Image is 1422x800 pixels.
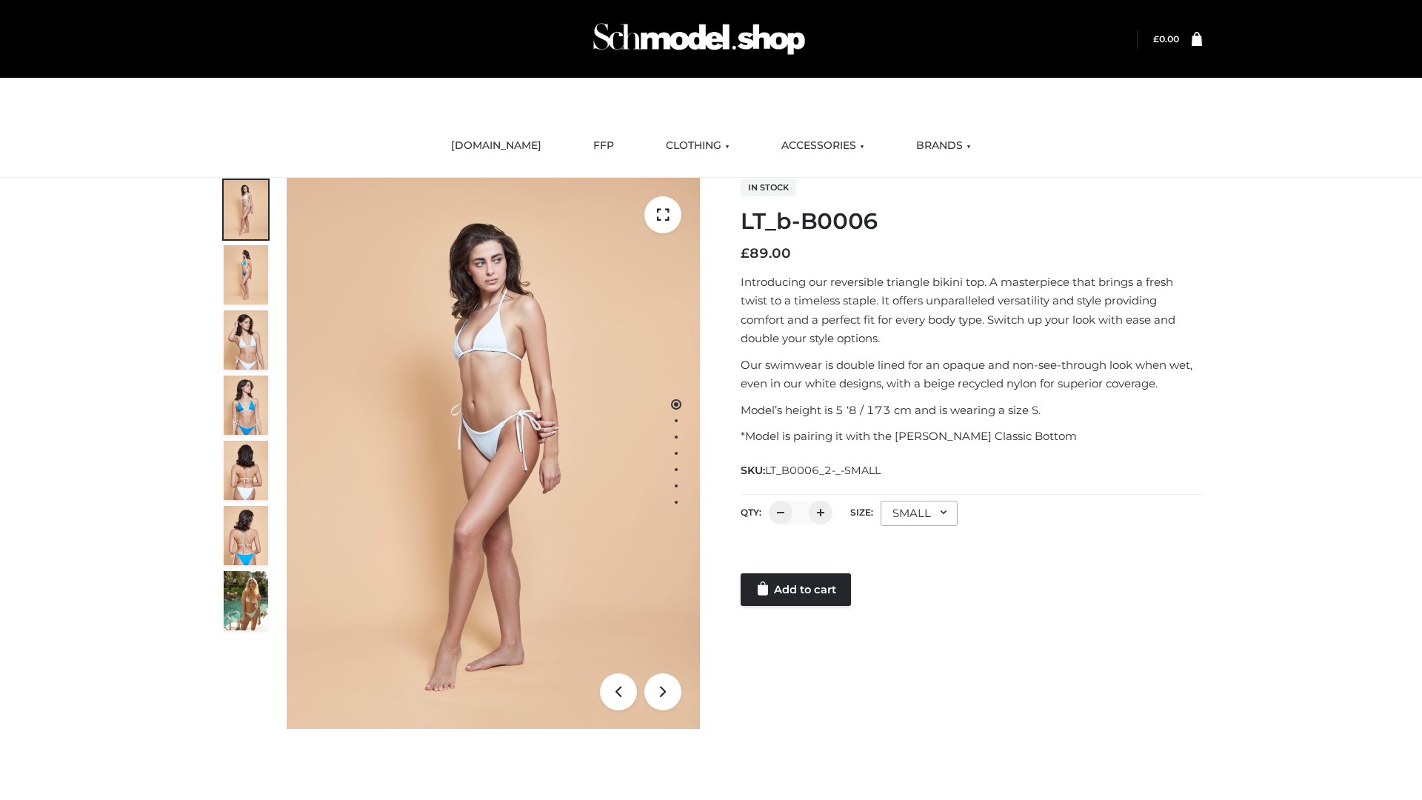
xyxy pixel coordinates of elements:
[224,180,268,239] img: ArielClassicBikiniTop_CloudNine_AzureSky_OW114ECO_1-scaled.jpg
[224,571,268,630] img: Arieltop_CloudNine_AzureSky2.jpg
[1153,33,1179,44] a: £0.00
[582,130,625,162] a: FFP
[440,130,553,162] a: [DOMAIN_NAME]
[905,130,982,162] a: BRANDS
[224,441,268,500] img: ArielClassicBikiniTop_CloudNine_AzureSky_OW114ECO_7-scaled.jpg
[850,507,873,518] label: Size:
[287,178,700,729] img: ArielClassicBikiniTop_CloudNine_AzureSky_OW114ECO_1
[588,10,810,68] img: Schmodel Admin 964
[741,179,796,196] span: In stock
[1153,33,1159,44] span: £
[770,130,875,162] a: ACCESSORIES
[741,461,882,479] span: SKU:
[741,245,750,261] span: £
[741,427,1202,446] p: *Model is pairing it with the [PERSON_NAME] Classic Bottom
[741,208,1202,235] h1: LT_b-B0006
[655,130,741,162] a: CLOTHING
[741,401,1202,420] p: Model’s height is 5 ‘8 / 173 cm and is wearing a size S.
[1153,33,1179,44] bdi: 0.00
[224,310,268,370] img: ArielClassicBikiniTop_CloudNine_AzureSky_OW114ECO_3-scaled.jpg
[741,245,791,261] bdi: 89.00
[765,464,881,477] span: LT_B0006_2-_-SMALL
[224,376,268,435] img: ArielClassicBikiniTop_CloudNine_AzureSky_OW114ECO_4-scaled.jpg
[741,573,851,606] a: Add to cart
[741,507,761,518] label: QTY:
[224,245,268,304] img: ArielClassicBikiniTop_CloudNine_AzureSky_OW114ECO_2-scaled.jpg
[741,356,1202,393] p: Our swimwear is double lined for an opaque and non-see-through look when wet, even in our white d...
[224,506,268,565] img: ArielClassicBikiniTop_CloudNine_AzureSky_OW114ECO_8-scaled.jpg
[881,501,958,526] div: SMALL
[741,273,1202,348] p: Introducing our reversible triangle bikini top. A masterpiece that brings a fresh twist to a time...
